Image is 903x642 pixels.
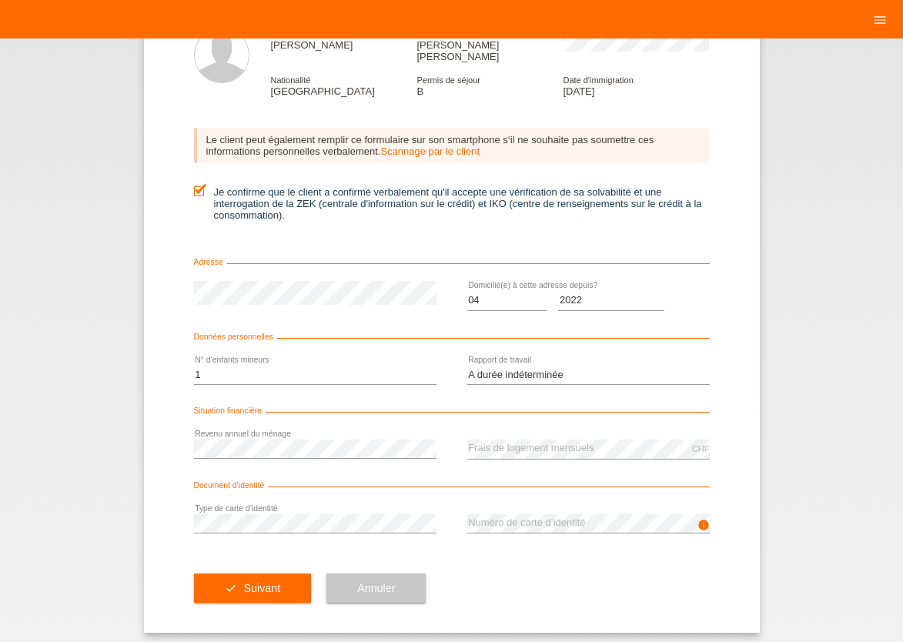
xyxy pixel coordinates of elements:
div: CHF [692,444,710,453]
div: [PERSON_NAME] [271,28,417,51]
a: Scannage par le client [380,145,480,157]
a: info [697,523,710,533]
span: Adresse [194,258,227,266]
span: Suivant [243,582,280,594]
span: Données personnelles [194,333,277,341]
span: Permis de séjour [416,75,480,85]
span: Situation financière [194,406,266,415]
span: Annuler [357,582,395,594]
i: check [225,582,237,594]
i: info [697,519,710,531]
div: [PERSON_NAME] [PERSON_NAME] [416,28,563,62]
div: B [416,74,563,97]
div: [DATE] [563,74,709,97]
button: Annuler [326,573,426,603]
span: Date d'immigration [563,75,633,85]
div: Le client peut également remplir ce formulaire sur son smartphone s‘il ne souhaite pas soumettre ... [194,128,710,163]
i: menu [872,12,888,28]
span: Document d’identité [194,481,269,490]
label: Je confirme que le client a confirmé verbalement qu'il accepte une vérification de sa solvabilité... [194,186,710,221]
span: Nationalité [271,75,311,85]
div: [GEOGRAPHIC_DATA] [271,74,417,97]
a: menu [865,15,895,24]
button: check Suivant [194,573,312,603]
